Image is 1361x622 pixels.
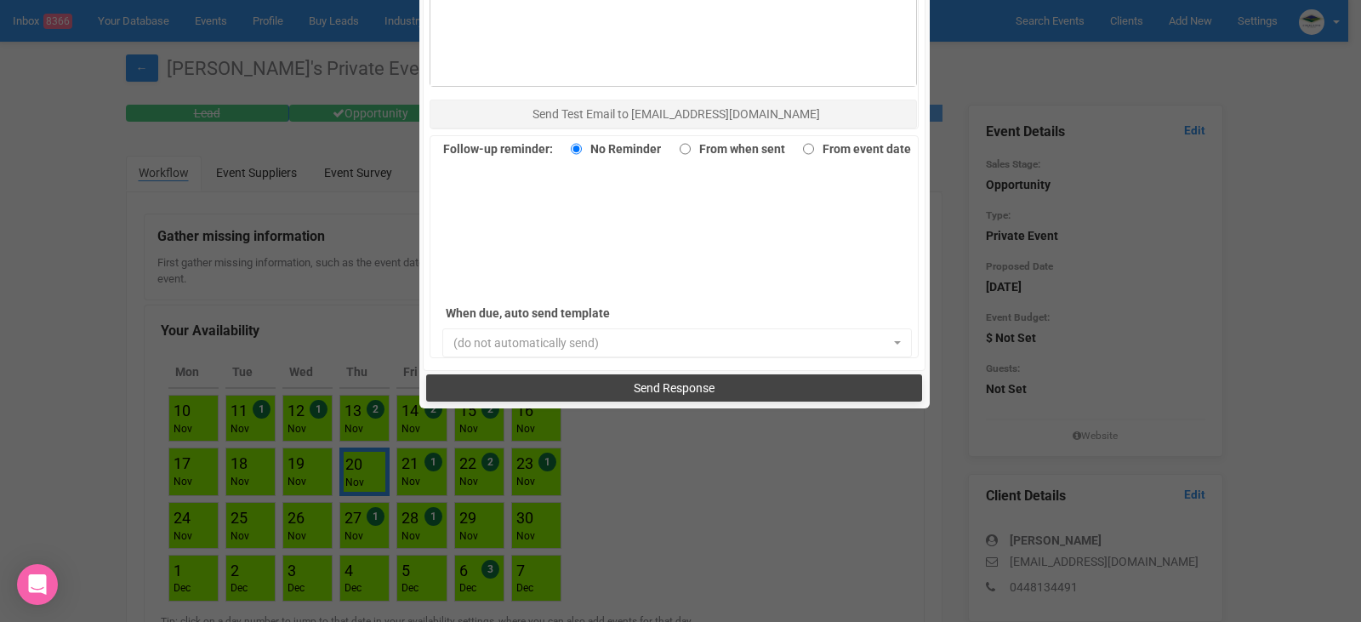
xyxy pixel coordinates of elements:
label: From when sent [671,137,785,161]
label: From event date [794,137,911,161]
div: Open Intercom Messenger [17,564,58,605]
label: Follow-up reminder: [443,137,553,161]
span: Send Response [634,381,715,395]
label: When due, auto send template [446,301,684,325]
span: Send Test Email to [EMAIL_ADDRESS][DOMAIN_NAME] [532,107,820,121]
label: No Reminder [562,137,661,161]
span: (do not automatically send) [453,334,891,351]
